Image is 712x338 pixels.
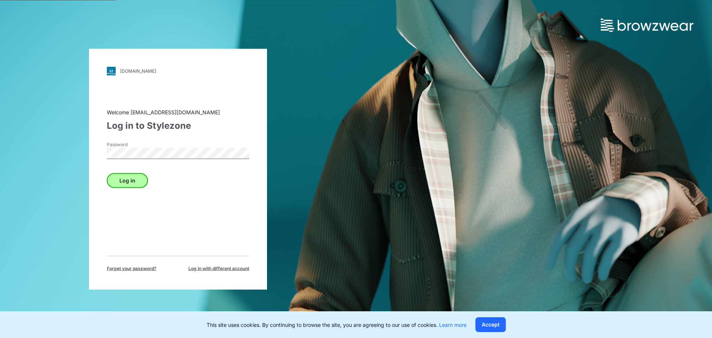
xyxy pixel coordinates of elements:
label: Password [107,141,159,148]
p: This site uses cookies. By continuing to browse the site, you are agreeing to our use of cookies. [207,321,467,329]
a: Learn more [439,322,467,328]
img: browzwear-logo.73288ffb.svg [601,19,693,32]
button: Accept [475,317,506,332]
div: Welcome [EMAIL_ADDRESS][DOMAIN_NAME] [107,108,249,116]
a: [DOMAIN_NAME] [107,66,249,75]
span: Forget your password? [107,265,156,272]
div: [DOMAIN_NAME] [120,68,156,74]
span: Log in with different account [188,265,249,272]
button: Log in [107,173,148,188]
img: svg+xml;base64,PHN2ZyB3aWR0aD0iMjgiIGhlaWdodD0iMjgiIHZpZXdCb3g9IjAgMCAyOCAyOCIgZmlsbD0ibm9uZSIgeG... [107,66,116,75]
div: Log in to Stylezone [107,119,249,132]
